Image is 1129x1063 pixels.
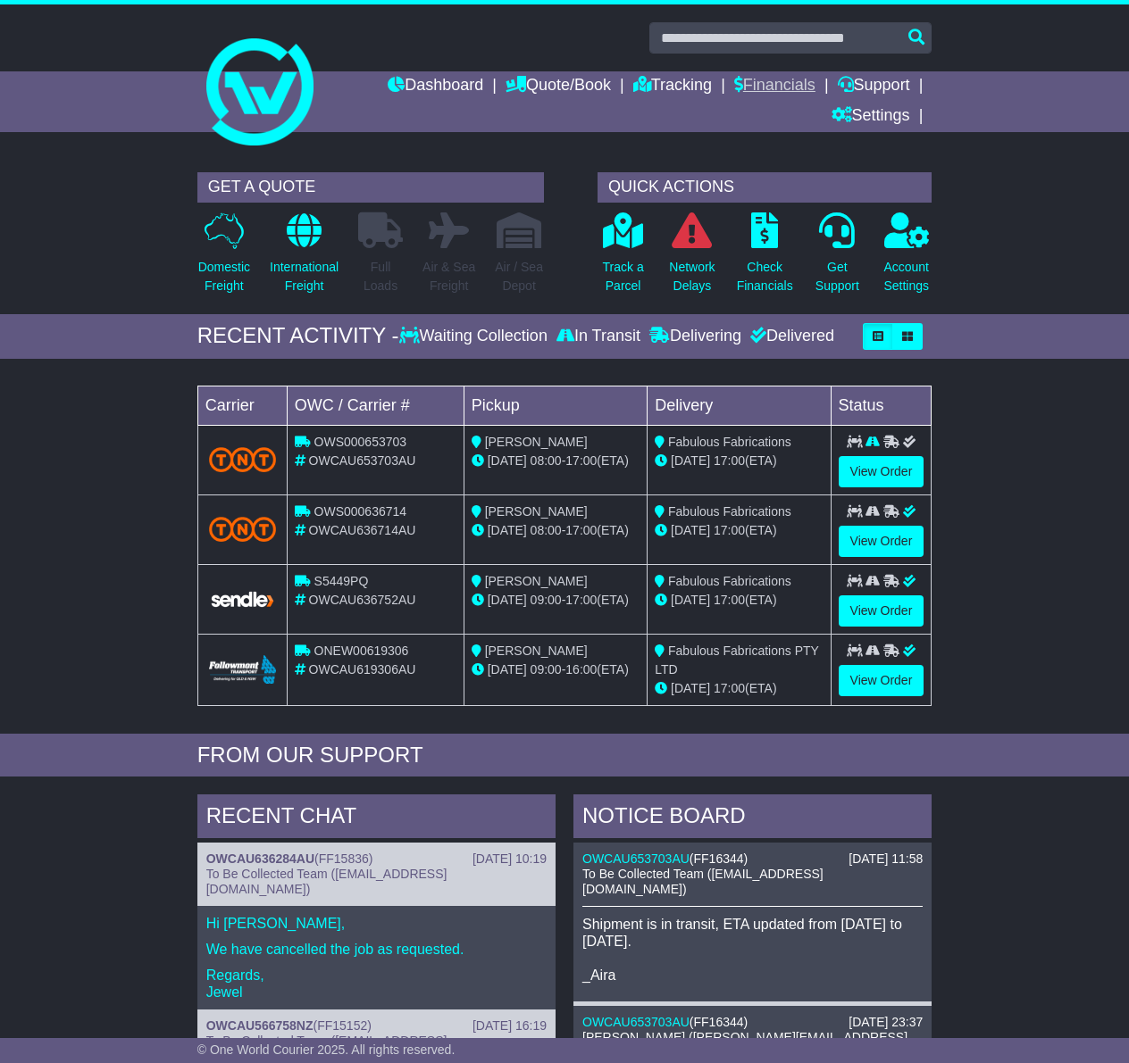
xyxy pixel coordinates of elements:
a: Support [838,71,910,102]
span: Fabulous Fabrications [668,504,791,519]
a: OWCAU566758NZ [206,1018,314,1033]
p: Account Settings [883,258,929,295]
a: View Order [839,595,924,627]
td: Pickup [464,386,647,425]
p: Domestic Freight [198,258,250,295]
a: View Order [839,526,924,557]
a: View Order [839,456,924,487]
span: OWCAU653703AU [309,453,416,468]
span: FF15152 [317,1018,367,1033]
p: Hi [PERSON_NAME], [206,915,547,932]
div: (ETA) [655,591,823,610]
span: [DATE] [488,662,527,677]
span: To Be Collected Team ([EMAIL_ADDRESS][DOMAIN_NAME]) [582,867,824,896]
span: OWS000653703 [314,435,407,449]
a: CheckFinancials [736,212,794,305]
p: Full Loads [358,258,403,295]
span: [DATE] [488,593,527,607]
span: OWS000636714 [314,504,407,519]
div: RECENT ACTIVITY - [197,323,399,349]
span: [DATE] [671,681,710,695]
div: In Transit [552,327,645,346]
span: OWCAU636752AU [309,593,416,607]
div: ( ) [582,851,923,867]
div: (ETA) [655,679,823,698]
a: OWCAU653703AU [582,851,690,866]
td: OWC / Carrier # [287,386,464,425]
span: 17:00 [714,593,745,607]
a: OWCAU653703AU [582,1015,690,1029]
span: 17:00 [565,523,597,537]
td: Delivery [648,386,831,425]
a: OWCAU636284AU [206,851,314,866]
span: OWCAU636714AU [309,523,416,537]
span: 17:00 [714,681,745,695]
td: Status [831,386,932,425]
p: Air & Sea Freight [422,258,475,295]
p: Track a Parcel [603,258,644,295]
img: Followmont_Transport.png [209,655,276,685]
span: [DATE] [671,453,710,468]
p: International Freight [270,258,339,295]
div: [DATE] 23:37 [849,1015,923,1030]
span: ONEW00619306 [314,644,409,658]
a: Quote/Book [506,71,611,102]
span: 08:00 [531,523,562,537]
div: - (ETA) [472,660,640,679]
a: Financials [734,71,815,102]
a: Dashboard [388,71,483,102]
div: RECENT CHAT [197,794,556,843]
div: NOTICE BOARD [573,794,932,843]
p: Network Delays [669,258,715,295]
div: - (ETA) [472,521,640,540]
div: (ETA) [655,521,823,540]
span: [DATE] [488,523,527,537]
div: [DATE] 16:19 [473,1018,547,1034]
a: View Order [839,665,924,696]
span: [PERSON_NAME] [485,435,588,449]
span: © One World Courier 2025. All rights reserved. [197,1042,456,1057]
span: Fabulous Fabrications PTY LTD [655,644,819,677]
div: - (ETA) [472,452,640,470]
span: 17:00 [565,593,597,607]
p: We have cancelled the job as requested. [206,941,547,958]
div: Waiting Collection [399,327,552,346]
img: GetCarrierServiceLogo [209,590,276,609]
span: 17:00 [565,453,597,468]
a: Settings [832,102,910,132]
span: [DATE] [671,523,710,537]
div: ( ) [206,1018,547,1034]
a: DomesticFreight [197,212,251,305]
a: NetworkDelays [668,212,715,305]
div: ( ) [206,851,547,867]
span: [PERSON_NAME] [485,504,588,519]
a: InternationalFreight [269,212,339,305]
span: FF16344 [694,851,744,866]
span: To Be Collected Team ([EMAIL_ADDRESS][DOMAIN_NAME]) [206,867,447,896]
p: Get Support [815,258,859,295]
span: 16:00 [565,662,597,677]
div: GET A QUOTE [197,172,544,203]
div: [DATE] 11:58 [849,851,923,867]
span: S5449PQ [314,574,369,588]
p: Check Financials [737,258,793,295]
span: Fabulous Fabrications [668,435,791,449]
div: Delivering [645,327,746,346]
span: [DATE] [671,593,710,607]
span: [DATE] [488,453,527,468]
span: To Be Collected Team ([EMAIL_ADDRESS][DOMAIN_NAME]) [206,1034,447,1063]
span: 09:00 [531,662,562,677]
p: Shipment is in transit, ETA updated from [DATE] to [DATE]. _Aira [582,916,923,984]
span: [PERSON_NAME] [485,644,588,658]
div: - (ETA) [472,591,640,610]
span: Fabulous Fabrications [668,574,791,588]
a: AccountSettings [882,212,930,305]
div: QUICK ACTIONS [598,172,932,203]
span: 09:00 [531,593,562,607]
span: [PERSON_NAME] ([PERSON_NAME][EMAIL_ADDRESS][DOMAIN_NAME]) [582,1030,907,1059]
div: [DATE] 10:19 [473,851,547,867]
a: Tracking [633,71,712,102]
td: Carrier [197,386,287,425]
span: FF16344 [694,1015,744,1029]
div: (ETA) [655,452,823,470]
